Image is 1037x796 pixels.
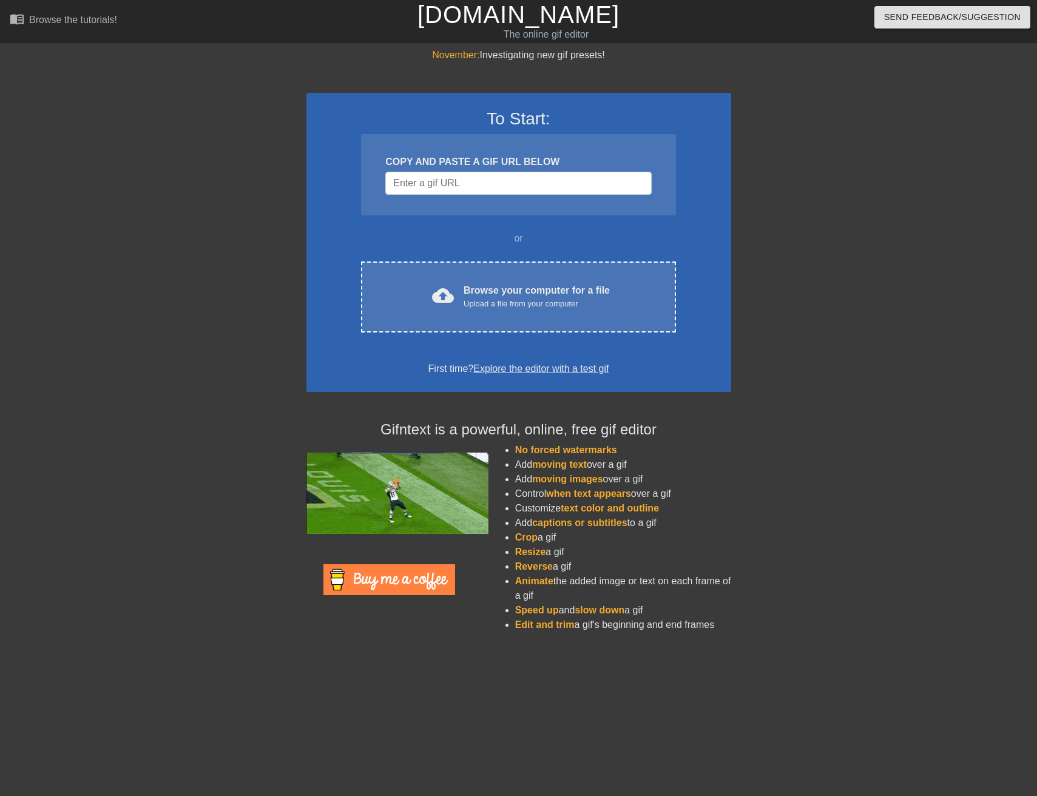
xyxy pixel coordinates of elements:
li: a gif [515,559,731,574]
span: menu_book [10,12,24,26]
span: Send Feedback/Suggestion [884,10,1021,25]
img: Buy Me A Coffee [323,564,455,595]
li: and a gif [515,603,731,618]
div: First time? [322,362,715,376]
span: captions or subtitles [532,518,627,528]
span: Animate [515,576,553,586]
span: moving text [532,459,587,470]
h3: To Start: [322,109,715,129]
li: a gif's beginning and end frames [515,618,731,632]
span: Resize [515,547,546,557]
div: or [338,231,700,246]
button: Send Feedback/Suggestion [874,6,1030,29]
li: Customize [515,501,731,516]
div: Upload a file from your computer [464,298,610,310]
li: Control over a gif [515,487,731,501]
li: a gif [515,530,731,545]
div: COPY AND PASTE A GIF URL BELOW [385,155,651,169]
li: the added image or text on each frame of a gif [515,574,731,603]
span: slow down [575,605,624,615]
div: Investigating new gif presets! [306,48,731,62]
a: Explore the editor with a test gif [473,363,609,374]
div: Browse the tutorials! [29,15,117,25]
li: Add over a gif [515,457,731,472]
span: moving images [532,474,603,484]
a: Browse the tutorials! [10,12,117,30]
span: November: [432,50,479,60]
span: Crop [515,532,538,542]
li: Add to a gif [515,516,731,530]
span: Edit and trim [515,619,575,630]
a: [DOMAIN_NAME] [417,1,620,28]
span: No forced watermarks [515,445,617,455]
span: Reverse [515,561,553,572]
span: Speed up [515,605,559,615]
div: Browse your computer for a file [464,283,610,310]
img: football_small.gif [306,453,488,534]
h4: Gifntext is a powerful, online, free gif editor [306,421,731,439]
span: text color and outline [561,503,659,513]
div: The online gif editor [352,27,741,42]
input: Username [385,172,651,195]
li: Add over a gif [515,472,731,487]
span: cloud_upload [432,285,454,306]
span: when text appears [546,488,631,499]
li: a gif [515,545,731,559]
